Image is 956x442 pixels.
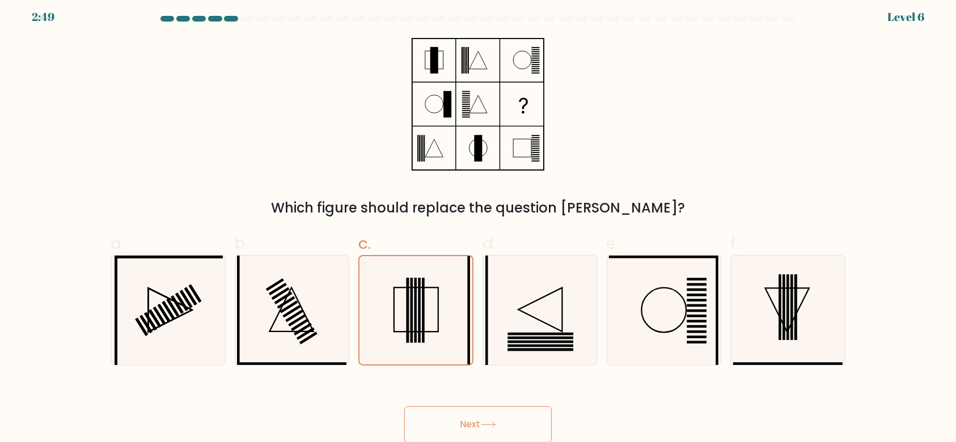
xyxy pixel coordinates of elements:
span: f. [730,232,738,254]
span: a. [111,232,124,254]
span: c. [358,232,371,254]
span: d. [483,232,496,254]
div: Which figure should replace the question [PERSON_NAME]? [117,198,839,218]
div: Level 6 [887,8,924,25]
div: 2:49 [32,8,54,25]
span: e. [607,232,619,254]
span: b. [235,232,248,254]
